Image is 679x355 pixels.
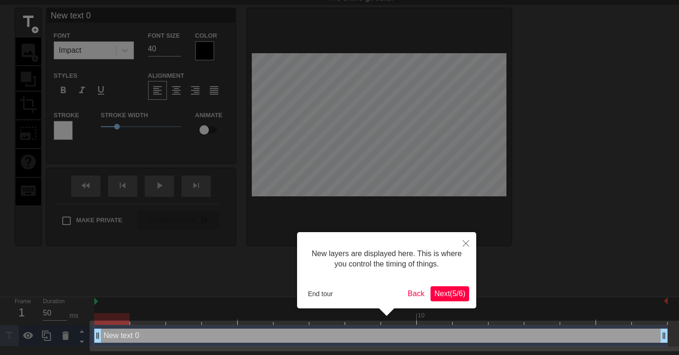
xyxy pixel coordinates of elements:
button: Next [431,286,469,301]
button: Close [455,232,476,254]
div: New layers are displayed here. This is where you control the timing of things. [304,239,469,279]
button: Back [404,286,429,301]
button: End tour [304,287,337,301]
span: Next ( 5 / 6 ) [434,290,465,298]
